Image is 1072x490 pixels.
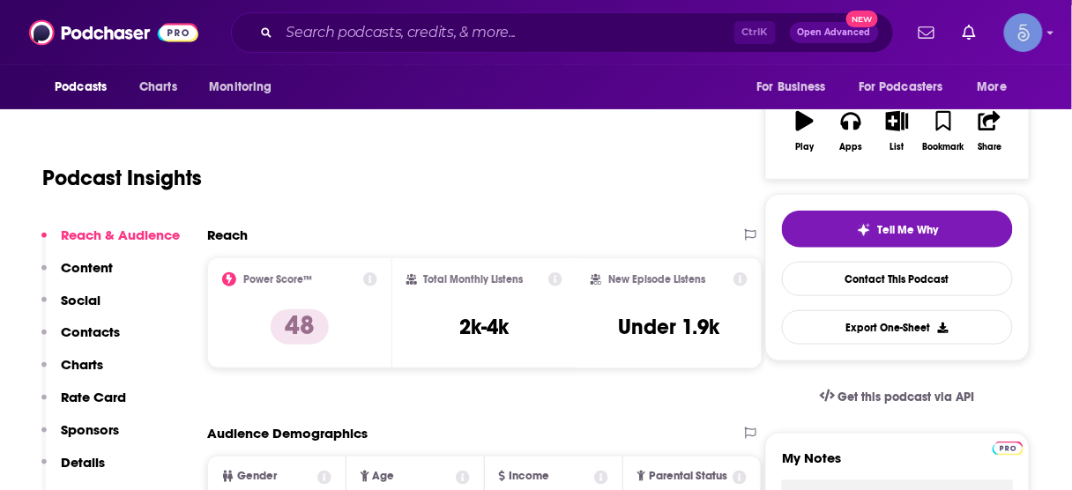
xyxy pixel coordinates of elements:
[61,292,100,308] p: Social
[978,142,1001,152] div: Share
[42,165,202,191] h1: Podcast Insights
[41,389,126,421] button: Rate Card
[243,273,312,286] h2: Power Score™
[978,75,1008,100] span: More
[756,75,826,100] span: For Business
[744,71,848,104] button: open menu
[782,211,1013,248] button: tell me why sparkleTell Me Why
[912,18,942,48] a: Show notifications dropdown
[1004,13,1043,52] img: User Profile
[649,471,727,482] span: Parental Status
[840,142,863,152] div: Apps
[782,310,1013,345] button: Export One-Sheet
[857,223,871,237] img: tell me why sparkle
[41,323,120,356] button: Contacts
[61,259,113,276] p: Content
[237,471,277,482] span: Gender
[61,389,126,405] p: Rate Card
[847,71,969,104] button: open menu
[734,21,776,44] span: Ctrl K
[859,75,943,100] span: For Podcasters
[993,439,1024,456] a: Pro website
[61,421,119,438] p: Sponsors
[209,75,272,100] span: Monitoring
[790,22,879,43] button: Open AdvancedNew
[798,28,871,37] span: Open Advanced
[207,226,248,243] h2: Reach
[197,71,294,104] button: open menu
[459,314,509,340] h3: 2k-4k
[782,449,1013,480] label: My Notes
[61,454,105,471] p: Details
[424,273,524,286] h2: Total Monthly Listens
[890,142,904,152] div: List
[41,356,103,389] button: Charts
[271,309,329,345] p: 48
[61,226,180,243] p: Reach & Audience
[965,71,1030,104] button: open menu
[128,71,188,104] a: Charts
[41,454,105,486] button: Details
[42,71,130,104] button: open menu
[55,75,107,100] span: Podcasts
[618,314,719,340] h3: Under 1.9k
[967,100,1013,163] button: Share
[956,18,983,48] a: Show notifications dropdown
[920,100,966,163] button: Bookmark
[782,100,828,163] button: Play
[139,75,177,100] span: Charts
[875,100,920,163] button: List
[41,421,119,454] button: Sponsors
[61,356,103,373] p: Charts
[373,471,395,482] span: Age
[838,390,975,405] span: Get this podcast via API
[1004,13,1043,52] button: Show profile menu
[782,262,1013,296] a: Contact This Podcast
[608,273,705,286] h2: New Episode Listens
[207,425,368,442] h2: Audience Demographics
[878,223,939,237] span: Tell Me Why
[29,16,198,49] img: Podchaser - Follow, Share and Rate Podcasts
[41,292,100,324] button: Social
[846,11,878,27] span: New
[993,442,1024,456] img: Podchaser Pro
[509,471,549,482] span: Income
[806,375,989,419] a: Get this podcast via API
[231,12,894,53] div: Search podcasts, credits, & more...
[41,259,113,292] button: Content
[61,323,120,340] p: Contacts
[279,19,734,47] input: Search podcasts, credits, & more...
[796,142,815,152] div: Play
[923,142,964,152] div: Bookmark
[41,226,180,259] button: Reach & Audience
[1004,13,1043,52] span: Logged in as Spiral5-G1
[828,100,874,163] button: Apps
